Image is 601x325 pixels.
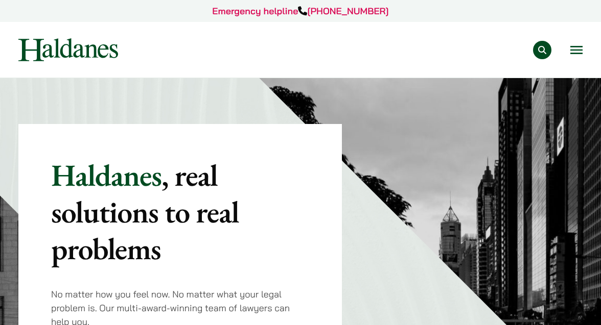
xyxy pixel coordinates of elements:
img: Logo of Haldanes [18,38,118,61]
button: Open menu [570,46,583,54]
a: Emergency helpline[PHONE_NUMBER] [212,5,388,17]
mark: , real solutions to real problems [51,155,239,268]
button: Search [533,41,551,59]
p: Haldanes [51,157,309,267]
